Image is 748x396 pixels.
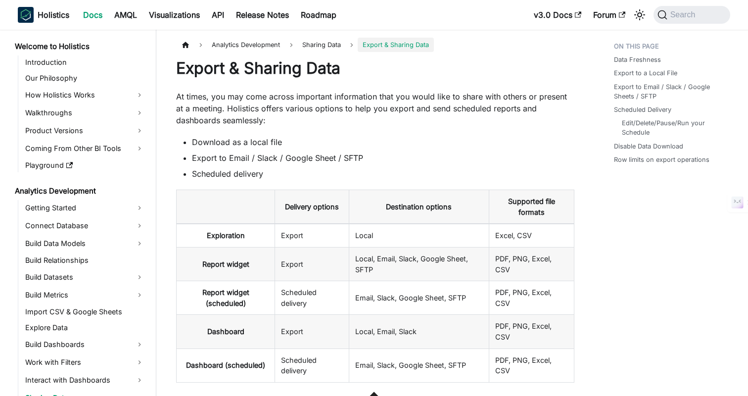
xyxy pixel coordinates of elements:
b: Holistics [38,9,69,21]
td: Email, Slack, Google Sheet, SFTP [349,281,489,315]
a: Our Philosophy [22,71,147,85]
a: Product Versions [22,123,147,139]
a: Coming From Other BI Tools [22,141,147,156]
a: Playground [22,158,147,172]
span: Export & Sharing Data [358,38,434,52]
th: Delivery options [275,190,349,224]
a: HolisticsHolisticsHolistics [18,7,69,23]
a: Roadmap [295,7,342,23]
a: Forum [587,7,631,23]
nav: Docs sidebar [8,30,156,396]
a: Build Relationships [22,253,147,267]
button: Switch between dark and light mode (currently system mode) [632,7,648,23]
a: Disable Data Download [614,142,683,151]
td: Scheduled delivery [275,281,349,315]
td: Export [275,315,349,348]
a: v3.0 Docs [528,7,587,23]
h1: Export & Sharing Data [176,58,574,78]
td: PDF, PNG, Excel, CSV [489,247,574,281]
a: Getting Started [22,200,147,216]
a: Connect Database [22,218,147,234]
a: Welcome to Holistics [12,40,147,53]
a: Import CSV & Google Sheets [22,305,147,319]
a: Docs [77,7,108,23]
p: At times, you may come across important information that you would like to share with others or p... [176,91,574,126]
span: Analytics Development [207,38,285,52]
a: How Holistics Works [22,87,147,103]
td: PDF, PNG, Excel, CSV [489,281,574,315]
li: Scheduled delivery [192,168,574,180]
a: Data Freshness [614,55,661,64]
td: Local [349,224,489,247]
td: Export [275,224,349,247]
th: Exploration [177,224,275,247]
span: Search [667,10,701,19]
td: Email, Slack, Google Sheet, SFTP [349,348,489,382]
a: Export to Email / Slack / Google Sheets / SFTP [614,82,724,101]
th: Report widget (scheduled) [177,281,275,315]
td: Local, Email, Slack, Google Sheet, SFTP [349,247,489,281]
td: Excel, CSV [489,224,574,247]
nav: Breadcrumbs [176,38,574,52]
td: Scheduled delivery [275,348,349,382]
a: Release Notes [230,7,295,23]
a: API [206,7,230,23]
a: Build Datasets [22,269,147,285]
a: Walkthroughs [22,105,147,121]
li: Download as a local file [192,136,574,148]
img: Holistics [18,7,34,23]
a: Visualizations [143,7,206,23]
li: Export to Email / Slack / Google Sheet / SFTP [192,152,574,164]
button: Search (Command+K) [654,6,730,24]
a: Introduction [22,55,147,69]
span: Sharing Data [297,38,346,52]
a: Interact with Dashboards [22,372,147,388]
a: Home page [176,38,195,52]
a: Build Dashboards [22,337,147,352]
a: Explore Data [22,321,147,335]
a: Scheduled Delivery [614,105,671,114]
th: Dashboard [177,315,275,348]
a: Export to a Local File [614,68,677,78]
th: Report widget [177,247,275,281]
td: Export [275,247,349,281]
a: Build Metrics [22,287,147,303]
a: Edit/Delete/Pause/Run your Schedule [622,118,720,137]
th: Supported file formats [489,190,574,224]
td: PDF, PNG, Excel, CSV [489,315,574,348]
a: AMQL [108,7,143,23]
td: Local, Email, Slack [349,315,489,348]
a: Work with Filters [22,354,147,370]
a: Build Data Models [22,236,147,251]
th: Dashboard (scheduled) [177,348,275,382]
a: Analytics Development [12,184,147,198]
td: PDF, PNG, Excel, CSV [489,348,574,382]
a: Row limits on export operations [614,155,709,164]
th: Destination options [349,190,489,224]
